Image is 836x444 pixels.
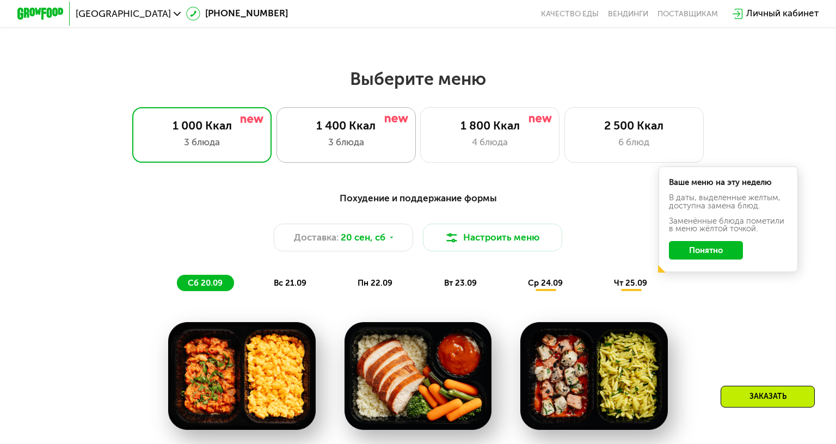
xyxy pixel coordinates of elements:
[144,135,259,150] div: 3 блюда
[274,278,306,288] span: вс 21.09
[341,231,385,245] span: 20 сен, сб
[669,241,743,260] button: Понятно
[528,278,563,288] span: ср 24.09
[37,68,798,90] h2: Выберите меню
[294,231,339,245] span: Доставка:
[423,224,562,251] button: Настроить меню
[614,278,647,288] span: чт 25.09
[444,278,477,288] span: вт 23.09
[433,119,548,133] div: 1 800 Ккал
[657,9,718,18] div: поставщикам
[746,7,819,21] div: Личный кабинет
[669,178,788,187] div: Ваше меню на эту неделю
[608,9,648,18] a: Вендинги
[669,217,788,233] div: Заменённые блюда пометили в меню жёлтой точкой.
[669,194,788,210] div: В даты, выделенные желтым, доступна замена блюд.
[76,9,171,18] span: [GEOGRAPHIC_DATA]
[358,278,392,288] span: пн 22.09
[576,119,691,133] div: 2 500 Ккал
[541,9,599,18] a: Качество еды
[188,278,223,288] span: сб 20.09
[576,135,691,150] div: 6 блюд
[288,119,403,133] div: 1 400 Ккал
[433,135,548,150] div: 4 блюда
[186,7,287,21] a: [PHONE_NUMBER]
[144,119,259,133] div: 1 000 Ккал
[721,386,815,408] div: Заказать
[75,191,762,206] div: Похудение и поддержание формы
[288,135,403,150] div: 3 блюда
